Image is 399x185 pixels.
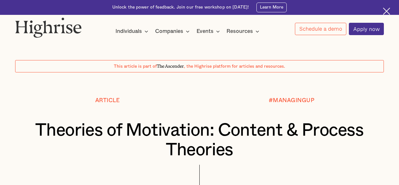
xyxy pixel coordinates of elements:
[114,64,157,69] span: This article is part of
[383,8,390,15] img: Cross icon
[155,28,191,35] div: Companies
[112,4,249,10] div: Unlock the power of feedback. Join our free workshop on [DATE]!
[157,63,184,68] span: The Ascender
[295,23,346,35] a: Schedule a demo
[15,17,82,38] img: Highrise logo
[349,23,384,35] a: Apply now
[197,28,214,35] div: Events
[115,28,142,35] div: Individuals
[115,28,150,35] div: Individuals
[155,28,183,35] div: Companies
[31,121,368,160] h1: Theories of Motivation: Content & Process Theories
[256,3,287,12] a: Learn More
[95,97,120,104] div: Article
[226,28,253,35] div: Resources
[269,97,315,104] div: #MANAGINGUP
[197,28,222,35] div: Events
[184,64,285,69] span: , the Highrise platform for articles and resources.
[226,28,261,35] div: Resources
